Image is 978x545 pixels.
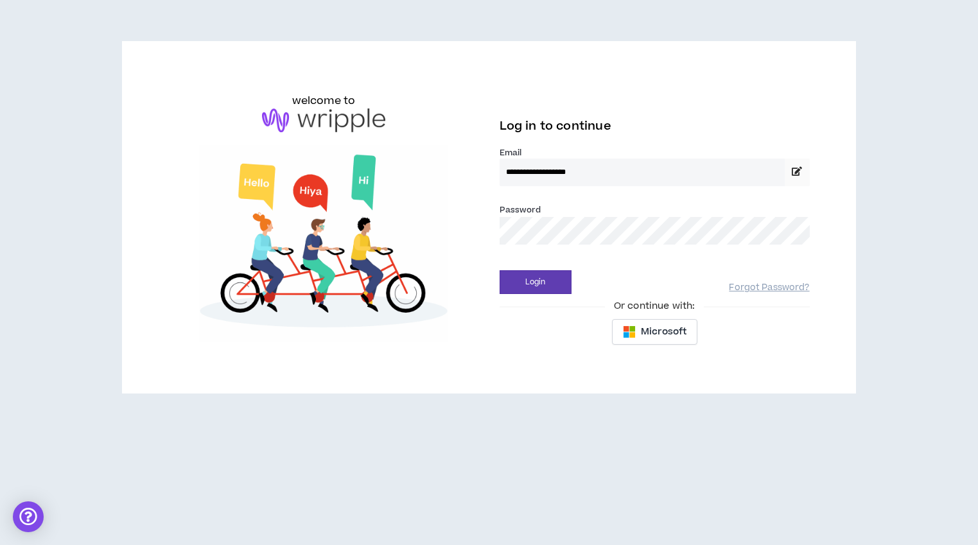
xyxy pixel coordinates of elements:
[641,325,686,339] span: Microsoft
[500,118,611,134] span: Log in to continue
[262,108,385,133] img: logo-brand.png
[500,204,541,216] label: Password
[729,282,809,294] a: Forgot Password?
[13,501,44,532] div: Open Intercom Messenger
[500,147,810,159] label: Email
[292,93,356,108] h6: welcome to
[605,299,704,313] span: Or continue with:
[168,145,478,342] img: Welcome to Wripple
[500,270,572,294] button: Login
[612,319,697,345] button: Microsoft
